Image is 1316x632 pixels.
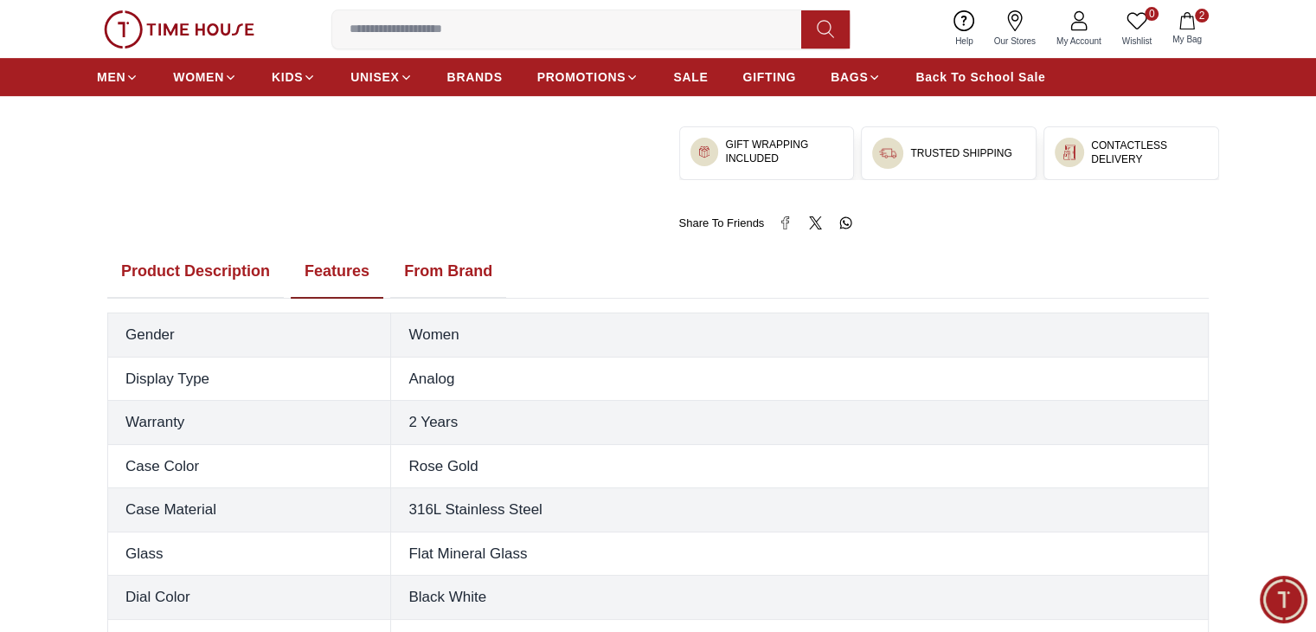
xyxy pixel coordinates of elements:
[1162,9,1212,49] button: 2My Bag
[173,68,224,86] span: WOMEN
[13,13,48,48] em: Back
[447,61,503,93] a: BRANDS
[1062,145,1077,160] img: ...
[679,215,765,232] span: Share To Friends
[1091,139,1208,166] h3: CONTACTLESS DELIVERY
[350,61,412,93] a: UNISEX
[447,68,503,86] span: BRANDS
[391,313,1209,358] td: Women
[725,138,843,165] h3: GIFT WRAPPING INCLUDED
[1115,35,1159,48] span: Wishlist
[108,576,391,620] th: Dial Color
[54,16,82,45] img: Profile picture of Time House Support
[108,357,391,401] th: Display Type
[1260,576,1307,623] div: Chat Widget
[742,61,796,93] a: GIFTING
[97,68,125,86] span: MEN
[391,576,1209,620] td: Black White
[915,68,1045,86] span: Back To School Sale
[879,145,896,162] img: ...
[108,444,391,488] th: Case Color
[391,444,1209,488] td: Rose Gold
[99,265,115,283] em: Blush
[915,61,1045,93] a: Back To School Sale
[108,532,391,576] th: Glass
[1112,7,1162,51] a: 0Wishlist
[104,10,254,48] img: ...
[4,377,342,463] textarea: We are here to help you
[945,7,984,51] a: Help
[391,357,1209,401] td: Analog
[97,61,138,93] a: MEN
[391,532,1209,576] td: Flat Mineral Glass
[173,61,237,93] a: WOMEN
[1145,7,1159,21] span: 0
[108,313,391,358] th: Gender
[230,340,275,351] span: 11:26 AM
[948,35,980,48] span: Help
[831,61,881,93] a: BAGS
[984,7,1046,51] a: Our Stores
[537,61,639,93] a: PROMOTIONS
[987,35,1043,48] span: Our Stores
[272,68,303,86] span: KIDS
[910,146,1011,160] h3: TRUSTED SHIPPING
[673,68,708,86] span: SALE
[107,245,284,299] button: Product Description
[831,68,868,86] span: BAGS
[92,23,289,39] div: Time House Support
[108,488,391,532] th: Case Material
[1050,35,1108,48] span: My Account
[291,245,383,299] button: Features
[742,68,796,86] span: GIFTING
[537,68,626,86] span: PROMOTIONS
[673,61,708,93] a: SALE
[350,68,399,86] span: UNISEX
[1195,9,1209,23] span: 2
[697,145,712,159] img: ...
[391,488,1209,532] td: 316L Stainless Steel
[390,245,506,299] button: From Brand
[272,61,316,93] a: KIDS
[108,401,391,445] th: Warranty
[1165,33,1209,46] span: My Bag
[29,268,260,347] span: Hey there! Need help finding the perfect watch? I'm here if you have any questions or need a quic...
[17,232,342,250] div: Time House Support
[391,401,1209,445] td: 2 Years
